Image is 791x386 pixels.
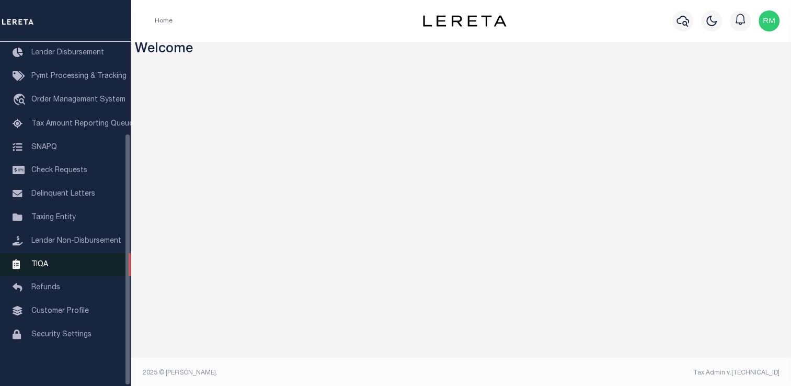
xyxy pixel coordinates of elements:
[135,42,787,58] h3: Welcome
[31,331,91,338] span: Security Settings
[31,73,127,80] span: Pymt Processing & Tracking
[759,10,779,31] img: svg+xml;base64,PHN2ZyB4bWxucz0iaHR0cDovL3d3dy53My5vcmcvMjAwMC9zdmciIHBvaW50ZXItZXZlbnRzPSJub25lIi...
[31,167,87,174] span: Check Requests
[31,96,125,104] span: Order Management System
[31,284,60,291] span: Refunds
[135,368,461,378] div: 2025 © [PERSON_NAME].
[423,15,507,27] img: logo-dark.svg
[469,368,779,378] div: Tax Admin v.[TECHNICAL_ID]
[31,237,121,245] span: Lender Non-Disbursement
[13,94,29,107] i: travel_explore
[31,214,76,221] span: Taxing Entity
[31,143,57,151] span: SNAPQ
[31,308,89,315] span: Customer Profile
[31,120,133,128] span: Tax Amount Reporting Queue
[31,260,48,268] span: TIQA
[31,190,95,198] span: Delinquent Letters
[155,16,173,26] li: Home
[31,49,104,56] span: Lender Disbursement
